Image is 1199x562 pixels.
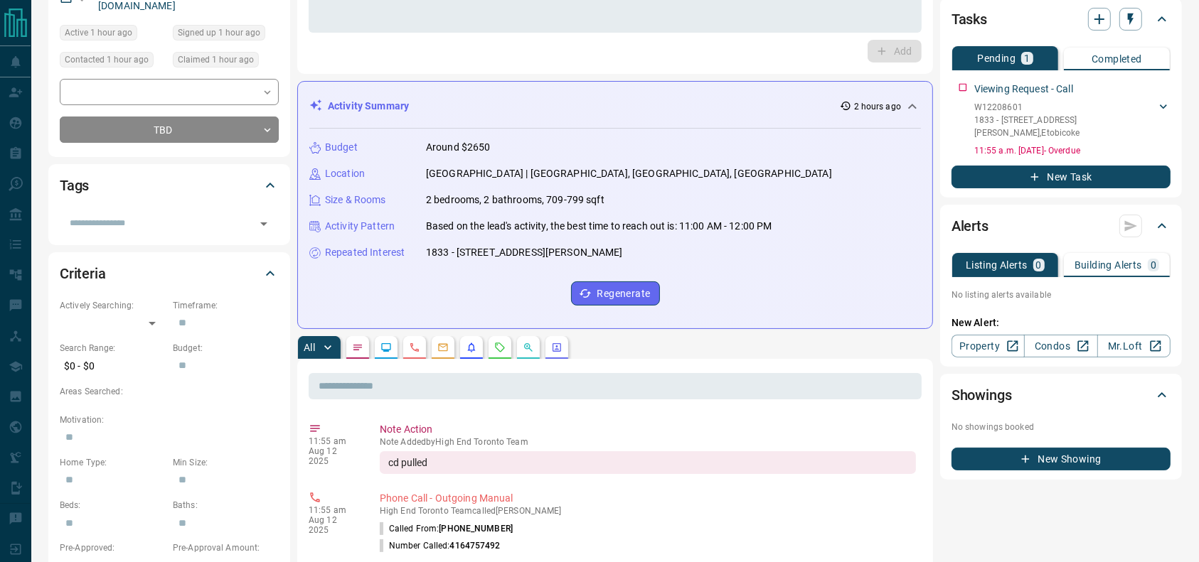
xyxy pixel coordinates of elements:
[974,101,1156,114] p: W12208601
[60,174,89,197] h2: Tags
[380,451,916,474] div: cd pulled
[952,378,1171,412] div: Showings
[325,245,405,260] p: Repeated Interest
[551,342,563,353] svg: Agent Actions
[60,256,279,291] div: Criteria
[974,98,1171,142] div: W122086011833 - [STREET_ADDRESS][PERSON_NAME],Etobicoke
[178,26,260,40] span: Signed up 1 hour ago
[60,25,166,45] div: Tue Aug 12 2025
[178,53,254,67] span: Claimed 1 hour ago
[450,541,501,551] span: 4164757492
[309,446,358,466] p: Aug 12 2025
[974,144,1171,157] p: 11:55 a.m. [DATE] - Overdue
[974,114,1156,139] p: 1833 - [STREET_ADDRESS][PERSON_NAME] , Etobicoke
[1024,53,1030,63] p: 1
[352,342,363,353] svg: Notes
[952,215,988,237] h2: Alerts
[60,414,279,426] p: Motivation:
[854,100,901,113] p: 2 hours ago
[523,342,534,353] svg: Opportunities
[952,8,987,31] h2: Tasks
[439,524,513,534] span: [PHONE_NUMBER]
[304,342,315,352] p: All
[974,82,1073,97] p: Viewing Request - Call
[409,342,420,353] svg: Calls
[1075,260,1142,270] p: Building Alerts
[60,52,166,72] div: Tue Aug 12 2025
[426,193,604,207] p: 2 bedrooms, 2 bathrooms, 709-799 sqft
[952,2,1171,36] div: Tasks
[60,342,166,355] p: Search Range:
[1036,260,1042,270] p: 0
[966,260,1028,270] p: Listing Alerts
[494,342,506,353] svg: Requests
[380,522,513,535] p: Called From:
[173,52,279,72] div: Tue Aug 12 2025
[952,448,1171,470] button: New Showing
[426,219,772,234] p: Based on the lead's activity, the best time to reach out is: 11:00 AM - 12:00 PM
[65,53,149,67] span: Contacted 1 hour ago
[173,299,279,312] p: Timeframe:
[173,25,279,45] div: Tue Aug 12 2025
[173,456,279,469] p: Min Size:
[380,539,501,552] p: Number Called:
[426,140,491,155] p: Around $2650
[1092,54,1142,64] p: Completed
[309,436,358,446] p: 11:55 am
[952,209,1171,243] div: Alerts
[173,541,279,554] p: Pre-Approval Amount:
[60,456,166,469] p: Home Type:
[466,342,477,353] svg: Listing Alerts
[173,342,279,355] p: Budget:
[60,262,106,285] h2: Criteria
[328,99,409,114] p: Activity Summary
[380,437,916,447] p: Note Added by High End Toronto Team
[426,166,832,181] p: [GEOGRAPHIC_DATA] | [GEOGRAPHIC_DATA], [GEOGRAPHIC_DATA], [GEOGRAPHIC_DATA]
[952,288,1171,301] p: No listing alerts available
[1151,260,1156,270] p: 0
[437,342,449,353] svg: Emails
[309,93,921,119] div: Activity Summary2 hours ago
[1097,335,1171,357] a: Mr.Loft
[325,219,395,234] p: Activity Pattern
[60,299,166,312] p: Actively Searching:
[380,506,916,516] p: High End Toronto Team called [PERSON_NAME]
[60,385,279,398] p: Areas Searched:
[952,421,1171,433] p: No showings booked
[60,355,166,378] p: $0 - $0
[173,499,279,512] p: Baths:
[60,499,166,512] p: Beds:
[60,168,279,202] div: Tags
[952,166,1171,188] button: New Task
[60,541,166,554] p: Pre-Approved:
[380,342,392,353] svg: Lead Browsing Activity
[380,422,916,437] p: Note Action
[309,515,358,535] p: Aug 12 2025
[952,315,1171,330] p: New Alert:
[571,281,660,306] button: Regenerate
[1024,335,1097,357] a: Condos
[65,26,132,40] span: Active 1 hour ago
[325,166,365,181] p: Location
[952,384,1012,406] h2: Showings
[254,214,274,234] button: Open
[426,245,623,260] p: 1833 - [STREET_ADDRESS][PERSON_NAME]
[380,491,916,506] p: Phone Call - Outgoing Manual
[60,117,279,143] div: TBD
[325,193,386,207] p: Size & Rooms
[952,335,1025,357] a: Property
[977,53,1016,63] p: Pending
[309,505,358,515] p: 11:55 am
[325,140,358,155] p: Budget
